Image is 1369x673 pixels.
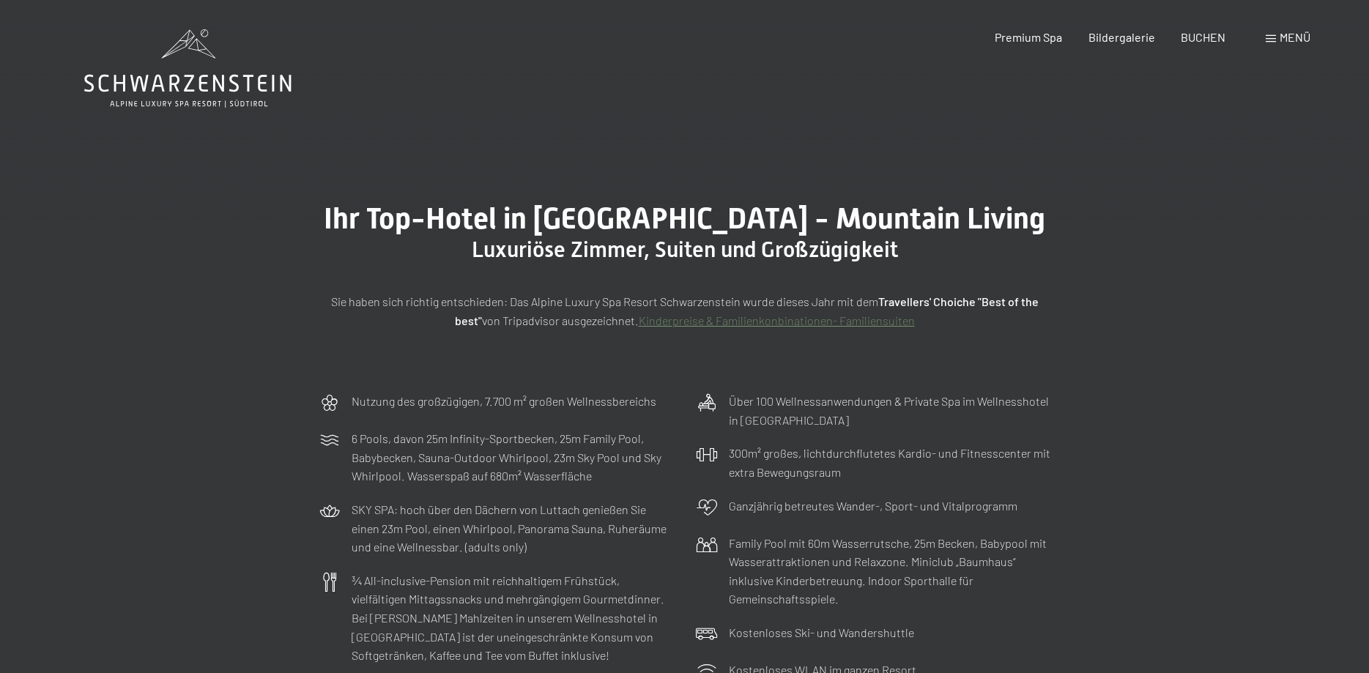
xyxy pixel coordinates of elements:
p: Kostenloses Ski- und Wandershuttle [729,623,914,642]
a: Premium Spa [995,30,1062,44]
p: Ganzjährig betreutes Wander-, Sport- und Vitalprogramm [729,497,1017,516]
span: Luxuriöse Zimmer, Suiten und Großzügigkeit [472,237,898,262]
p: Sie haben sich richtig entschieden: Das Alpine Luxury Spa Resort Schwarzenstein wurde dieses Jahr... [319,292,1051,330]
p: 6 Pools, davon 25m Infinity-Sportbecken, 25m Family Pool, Babybecken, Sauna-Outdoor Whirlpool, 23... [352,429,674,486]
p: SKY SPA: hoch über den Dächern von Luttach genießen Sie einen 23m Pool, einen Whirlpool, Panorama... [352,500,674,557]
p: 300m² großes, lichtdurchflutetes Kardio- und Fitnesscenter mit extra Bewegungsraum [729,444,1051,481]
a: Bildergalerie [1088,30,1155,44]
span: Ihr Top-Hotel in [GEOGRAPHIC_DATA] - Mountain Living [324,201,1045,236]
p: Über 100 Wellnessanwendungen & Private Spa im Wellnesshotel in [GEOGRAPHIC_DATA] [729,392,1051,429]
span: Menü [1280,30,1310,44]
p: ¾ All-inclusive-Pension mit reichhaltigem Frühstück, vielfältigen Mittagssnacks und mehrgängigem ... [352,571,674,665]
p: Family Pool mit 60m Wasserrutsche, 25m Becken, Babypool mit Wasserattraktionen und Relaxzone. Min... [729,534,1051,609]
p: Nutzung des großzügigen, 7.700 m² großen Wellnessbereichs [352,392,656,411]
a: Kinderpreise & Familienkonbinationen- Familiensuiten [639,313,915,327]
span: Einwilligung Marketing* [544,372,665,387]
strong: Travellers' Choiche "Best of the best" [455,294,1039,327]
a: BUCHEN [1181,30,1225,44]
